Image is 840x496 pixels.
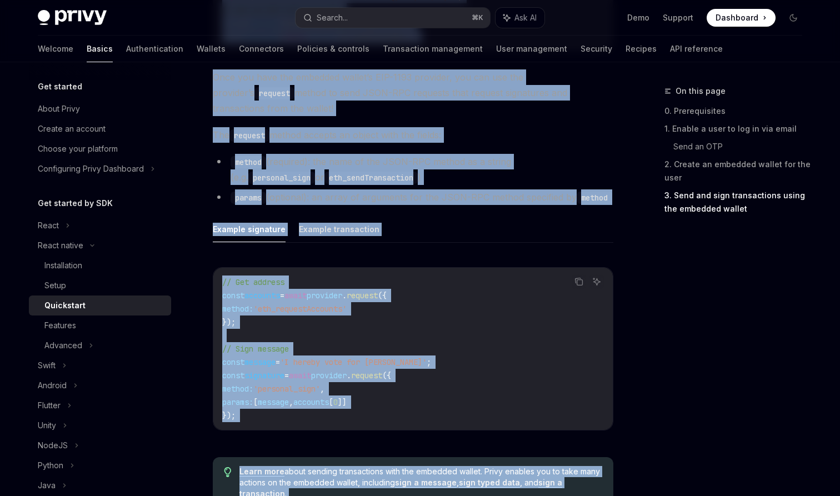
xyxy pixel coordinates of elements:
[222,370,244,380] span: const
[589,274,604,289] button: Ask AI
[244,290,280,300] span: accounts
[254,87,294,99] code: request
[29,99,171,119] a: About Privy
[289,397,293,407] span: ,
[44,299,86,312] div: Quickstart
[231,192,266,204] code: params
[276,357,280,367] span: =
[239,467,284,477] a: Learn more
[213,189,613,205] li: (optional): an array of arguments for the JSON-RPC method specified by
[297,36,369,62] a: Policies & controls
[378,290,387,300] span: ({
[38,36,73,62] a: Welcome
[459,478,520,488] a: sign typed data
[38,419,56,432] div: Unity
[213,216,286,242] button: Example signature
[627,12,649,23] a: Demo
[38,80,82,93] h5: Get started
[382,370,391,380] span: ({
[213,69,613,116] span: Once you have the embedded wallet’s EIP-1193 provider, you can use the provider’s method to send ...
[229,129,269,142] code: request
[222,384,253,394] span: method:
[38,439,68,452] div: NodeJS
[347,370,351,380] span: .
[44,319,76,332] div: Features
[581,36,612,62] a: Security
[664,187,811,218] a: 3. Send and sign transactions using the embedded wallet
[44,339,82,352] div: Advanced
[244,357,276,367] span: message
[222,290,244,300] span: const
[472,13,483,22] span: ⌘ K
[38,459,63,472] div: Python
[38,142,118,156] div: Choose your platform
[38,239,83,252] div: React native
[572,274,586,289] button: Copy the contents from the code block
[38,197,113,210] h5: Get started by SDK
[707,9,776,27] a: Dashboard
[383,36,483,62] a: Transaction management
[317,11,348,24] div: Search...
[29,315,171,335] a: Features
[222,304,253,314] span: method:
[664,120,811,138] a: 1. Enable a user to log in via email
[626,36,657,62] a: Recipes
[29,255,171,275] a: Installation
[38,122,106,136] div: Create an account
[673,138,811,156] a: Send an OTP
[664,102,811,120] a: 0. Prerequisites
[670,36,723,62] a: API reference
[126,36,183,62] a: Authentication
[213,154,613,185] li: (required): the name of the JSON-RPC method as a string (e.g. or )
[224,467,232,477] svg: Tip
[347,290,378,300] span: request
[244,370,284,380] span: signature
[342,290,347,300] span: .
[496,36,567,62] a: User management
[29,275,171,295] a: Setup
[222,410,236,420] span: });
[38,399,61,412] div: Flutter
[44,279,66,292] div: Setup
[258,397,289,407] span: message
[307,290,342,300] span: provider
[311,370,347,380] span: provider
[496,8,544,28] button: Ask AI
[38,162,144,176] div: Configuring Privy Dashboard
[329,397,333,407] span: [
[514,12,537,23] span: Ask AI
[38,479,56,492] div: Java
[253,384,320,394] span: 'personal_sign'
[29,119,171,139] a: Create an account
[253,397,258,407] span: [
[38,102,80,116] div: About Privy
[293,397,329,407] span: accounts
[784,9,802,27] button: Toggle dark mode
[280,290,284,300] span: =
[333,397,338,407] span: 0
[222,317,236,327] span: });
[284,370,289,380] span: =
[29,295,171,315] a: Quickstart
[38,359,56,372] div: Swift
[395,478,457,488] a: sign a message
[296,8,490,28] button: Search...⌘K
[338,397,347,407] span: ]]
[248,172,315,184] code: personal_sign
[663,12,693,23] a: Support
[44,259,82,272] div: Installation
[213,127,613,143] span: The method accepts an object with the fields:
[197,36,226,62] a: Wallets
[222,277,284,287] span: // Get address
[289,370,311,380] span: await
[38,219,59,232] div: React
[299,216,379,242] button: Example transaction
[222,397,253,407] span: params:
[577,192,612,204] code: method
[320,384,324,394] span: ,
[87,36,113,62] a: Basics
[38,379,67,392] div: Android
[427,357,431,367] span: ;
[231,156,266,168] code: method
[38,10,107,26] img: dark logo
